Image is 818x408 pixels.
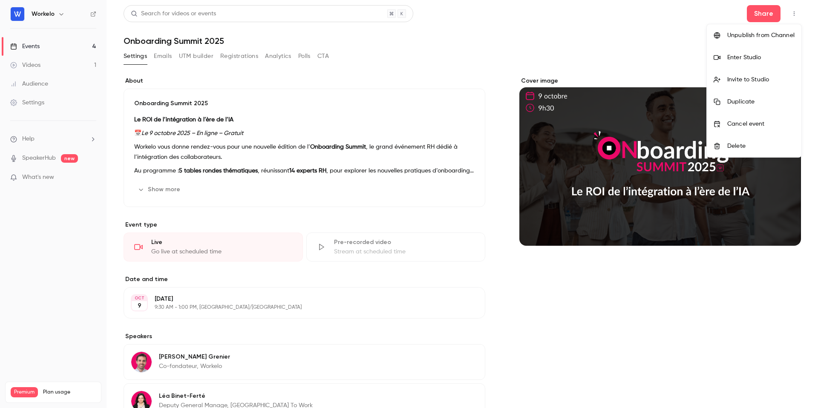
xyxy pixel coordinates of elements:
div: Enter Studio [727,53,795,62]
div: Unpublish from Channel [727,31,795,40]
div: Delete [727,142,795,150]
div: Invite to Studio [727,75,795,84]
div: Cancel event [727,120,795,128]
div: Duplicate [727,98,795,106]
